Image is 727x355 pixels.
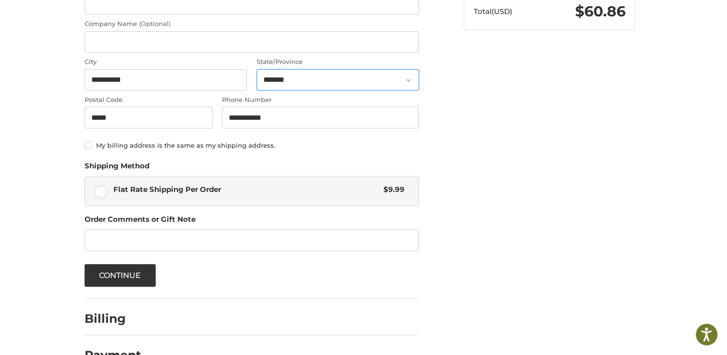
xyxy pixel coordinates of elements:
[85,19,419,29] label: Company Name
[85,57,247,67] label: City
[139,20,171,27] small: (Optional)
[85,311,141,326] h2: Billing
[85,161,149,176] legend: Shipping Method
[648,329,727,355] iframe: Google Customer Reviews
[111,13,122,24] button: Open LiveChat chat widget
[85,95,213,105] label: Postal Code
[85,141,419,149] label: My billing address is the same as my shipping address.
[575,2,626,20] span: $60.86
[257,57,419,67] label: State/Province
[113,184,379,195] span: Flat Rate Shipping Per Order
[85,264,156,287] button: Continue
[379,184,405,195] span: $9.99
[13,14,109,22] p: We're away right now. Please check back later!
[222,95,419,105] label: Phone Number
[85,214,196,229] legend: Order Comments
[474,7,512,16] span: Total (USD)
